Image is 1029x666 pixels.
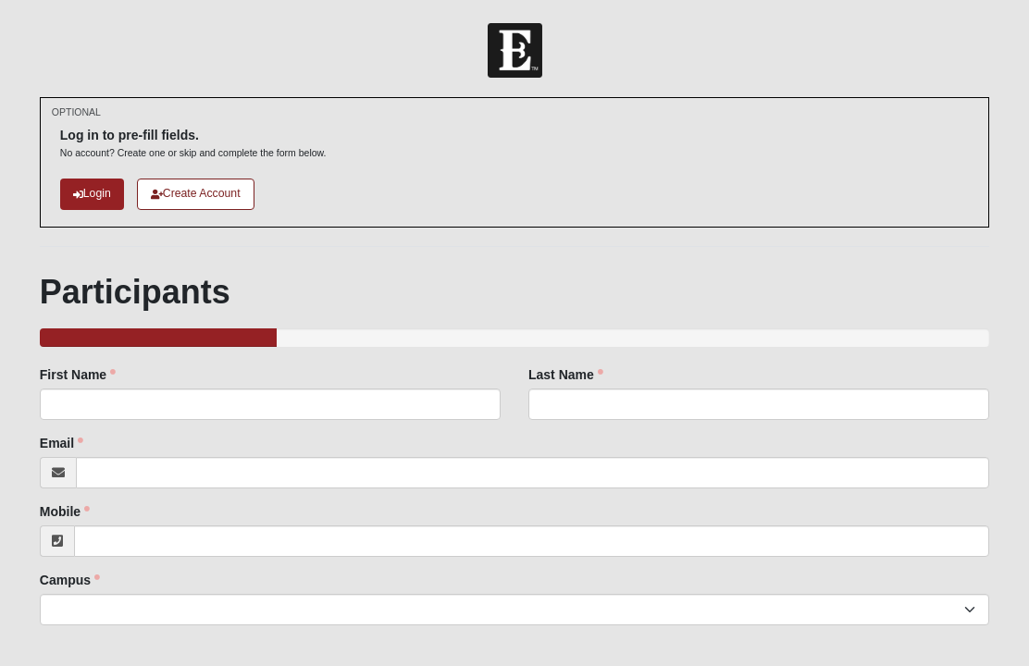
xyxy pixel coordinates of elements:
label: Last Name [528,365,603,384]
p: No account? Create one or skip and complete the form below. [60,146,327,160]
a: Login [60,179,124,209]
label: Email [40,434,83,452]
label: Mobile [40,502,90,521]
label: First Name [40,365,116,384]
label: Campus [40,571,100,589]
small: OPTIONAL [52,105,101,119]
a: Create Account [137,179,254,209]
h6: Log in to pre-fill fields. [60,128,327,143]
h1: Participants [40,272,989,312]
img: Church of Eleven22 Logo [488,23,542,78]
